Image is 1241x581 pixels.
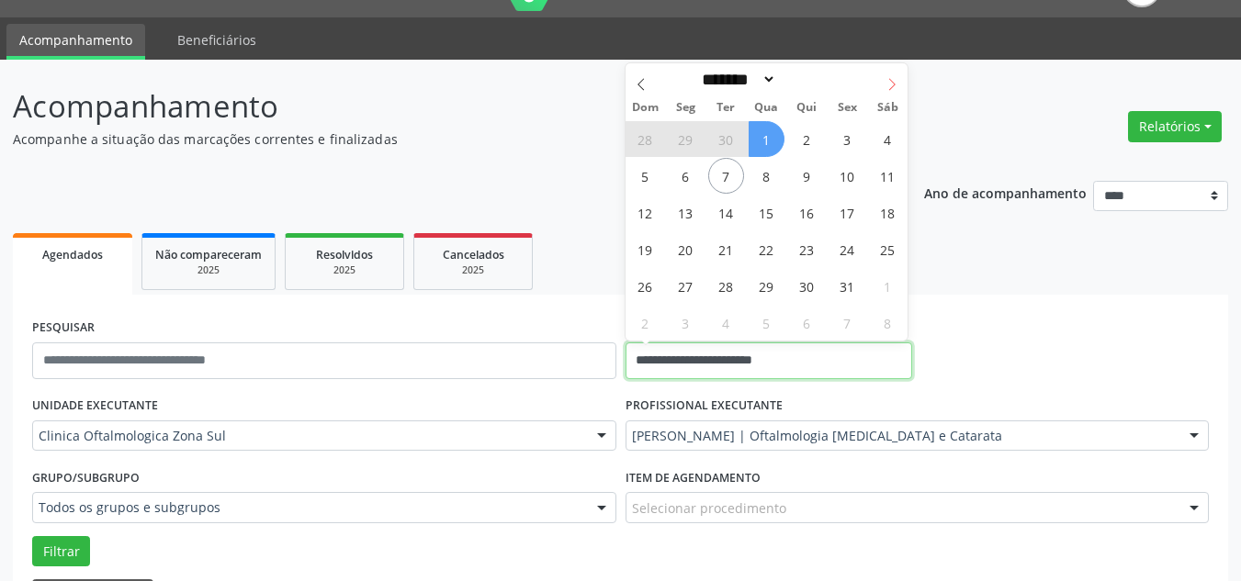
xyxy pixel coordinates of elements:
[626,102,666,114] span: Dom
[705,102,746,114] span: Ter
[789,158,825,194] span: Outubro 9, 2025
[829,195,865,230] span: Outubro 17, 2025
[924,181,1087,204] p: Ano de acompanhamento
[668,268,704,304] span: Outubro 27, 2025
[626,392,783,420] label: PROFISSIONAL EXECUTANTE
[627,121,663,157] span: Setembro 28, 2025
[708,195,744,230] span: Outubro 14, 2025
[13,84,863,129] p: Acompanhamento
[789,268,825,304] span: Outubro 30, 2025
[632,427,1172,445] span: [PERSON_NAME] | Oftalmologia [MEDICAL_DATA] e Catarata
[870,231,906,267] span: Outubro 25, 2025
[626,464,761,492] label: Item de agendamento
[708,231,744,267] span: Outubro 21, 2025
[299,263,390,277] div: 2025
[1128,111,1222,142] button: Relatórios
[627,231,663,267] span: Outubro 19, 2025
[746,102,786,114] span: Qua
[155,263,262,277] div: 2025
[708,268,744,304] span: Outubro 28, 2025
[627,305,663,341] span: Novembro 2, 2025
[789,231,825,267] span: Outubro 23, 2025
[867,102,908,114] span: Sáb
[786,102,827,114] span: Qui
[316,247,373,263] span: Resolvidos
[627,268,663,304] span: Outubro 26, 2025
[13,129,863,149] p: Acompanhe a situação das marcações correntes e finalizadas
[627,195,663,230] span: Outubro 12, 2025
[870,268,906,304] span: Novembro 1, 2025
[870,158,906,194] span: Outubro 11, 2025
[749,121,784,157] span: Outubro 1, 2025
[39,427,579,445] span: Clinica Oftalmologica Zona Sul
[829,231,865,267] span: Outubro 24, 2025
[32,314,95,342] label: PESQUISAR
[829,121,865,157] span: Outubro 3, 2025
[632,498,786,518] span: Selecionar procedimento
[668,305,704,341] span: Novembro 3, 2025
[827,102,867,114] span: Sex
[443,247,504,263] span: Cancelados
[749,268,784,304] span: Outubro 29, 2025
[776,70,837,89] input: Year
[668,195,704,230] span: Outubro 13, 2025
[696,70,777,89] select: Month
[427,263,519,277] div: 2025
[665,102,705,114] span: Seg
[870,305,906,341] span: Novembro 8, 2025
[32,536,90,567] button: Filtrar
[39,498,579,517] span: Todos os grupos e subgrupos
[749,231,784,267] span: Outubro 22, 2025
[870,195,906,230] span: Outubro 18, 2025
[749,158,784,194] span: Outubro 8, 2025
[789,305,825,341] span: Novembro 6, 2025
[164,24,269,56] a: Beneficiários
[829,305,865,341] span: Novembro 7, 2025
[708,121,744,157] span: Setembro 30, 2025
[32,464,140,492] label: Grupo/Subgrupo
[6,24,145,60] a: Acompanhamento
[627,158,663,194] span: Outubro 5, 2025
[708,305,744,341] span: Novembro 4, 2025
[668,121,704,157] span: Setembro 29, 2025
[870,121,906,157] span: Outubro 4, 2025
[668,158,704,194] span: Outubro 6, 2025
[789,195,825,230] span: Outubro 16, 2025
[789,121,825,157] span: Outubro 2, 2025
[42,247,103,263] span: Agendados
[708,158,744,194] span: Outubro 7, 2025
[829,268,865,304] span: Outubro 31, 2025
[155,247,262,263] span: Não compareceram
[829,158,865,194] span: Outubro 10, 2025
[32,392,158,420] label: UNIDADE EXECUTANTE
[749,195,784,230] span: Outubro 15, 2025
[749,305,784,341] span: Novembro 5, 2025
[668,231,704,267] span: Outubro 20, 2025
